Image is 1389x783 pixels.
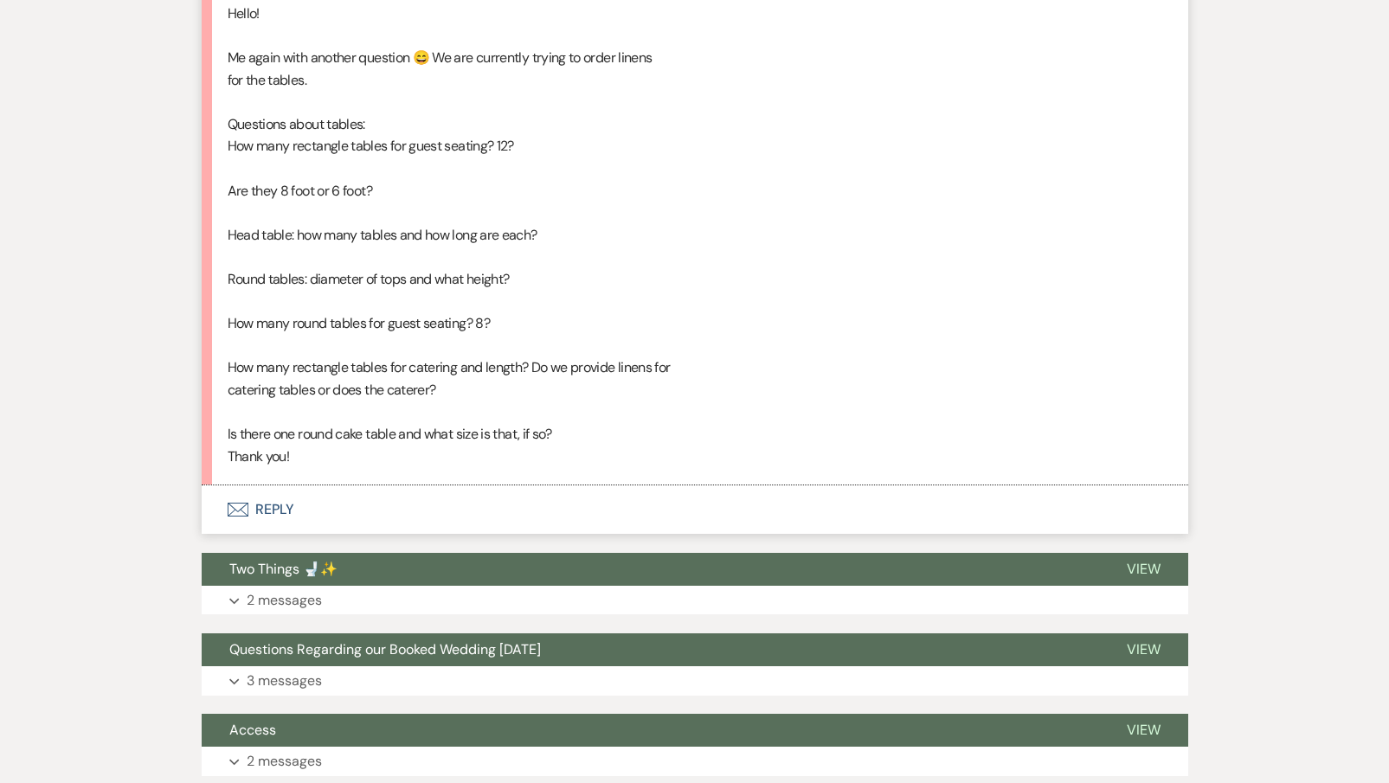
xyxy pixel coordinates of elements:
[202,666,1188,696] button: 3 messages
[1127,560,1161,578] span: View
[202,747,1188,776] button: 2 messages
[202,714,1099,747] button: Access
[202,586,1188,615] button: 2 messages
[202,633,1099,666] button: Questions Regarding our Booked Wedding [DATE]
[202,553,1099,586] button: Two Things 🚽✨
[1127,640,1161,658] span: View
[229,560,338,578] span: Two Things 🚽✨
[1099,553,1188,586] button: View
[247,670,322,692] p: 3 messages
[1099,714,1188,747] button: View
[1127,721,1161,739] span: View
[228,3,1162,467] div: Hello! Me again with another question 😄 We are currently trying to order linens for the tables. Q...
[1099,633,1188,666] button: View
[229,721,276,739] span: Access
[229,640,541,658] span: Questions Regarding our Booked Wedding [DATE]
[247,589,322,612] p: 2 messages
[202,485,1188,534] button: Reply
[247,750,322,773] p: 2 messages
